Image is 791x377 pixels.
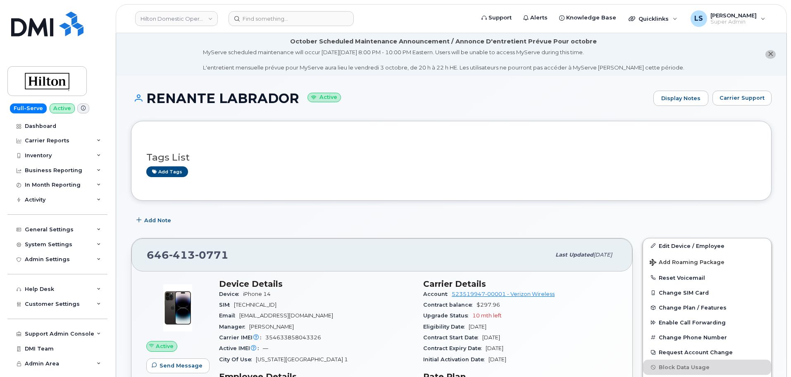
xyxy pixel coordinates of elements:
[659,319,726,326] span: Enable Call Forwarding
[423,356,488,363] span: Initial Activation Date
[146,152,756,163] h3: Tags List
[423,302,477,308] span: Contract balance
[423,334,482,341] span: Contract Start Date
[263,345,268,351] span: —
[219,312,239,319] span: Email
[131,213,178,228] button: Add Note
[219,334,265,341] span: Carrier IMEI
[131,91,649,106] h1: RENANTE LABRADOR
[423,279,617,289] h3: Carrier Details
[469,324,486,330] span: [DATE]
[146,166,188,177] a: Add tags
[423,312,472,319] span: Upgrade Status
[147,249,229,261] span: 646
[219,345,263,351] span: Active IMEI
[249,324,294,330] span: [PERSON_NAME]
[243,291,271,297] span: iPhone 14
[482,334,500,341] span: [DATE]
[653,91,708,106] a: Display Notes
[488,356,506,363] span: [DATE]
[593,252,612,258] span: [DATE]
[169,249,195,261] span: 413
[472,312,502,319] span: 10 mth left
[765,50,776,59] button: close notification
[486,345,503,351] span: [DATE]
[219,279,413,289] h3: Device Details
[256,356,348,363] span: [US_STATE][GEOGRAPHIC_DATA] 1
[203,48,684,72] div: MyServe scheduled maintenance will occur [DATE][DATE] 8:00 PM - 10:00 PM Eastern. Users will be u...
[423,291,452,297] span: Account
[219,291,243,297] span: Device
[643,360,771,375] button: Block Data Usage
[195,249,229,261] span: 0771
[555,252,593,258] span: Last updated
[720,94,765,102] span: Carrier Support
[219,302,234,308] span: SIM
[643,300,771,315] button: Change Plan / Features
[144,216,171,224] span: Add Note
[643,270,771,285] button: Reset Voicemail
[643,285,771,300] button: Change SIM Card
[643,330,771,345] button: Change Phone Number
[643,315,771,330] button: Enable Call Forwarding
[423,324,469,330] span: Eligibility Date
[659,305,727,311] span: Change Plan / Features
[643,345,771,360] button: Request Account Change
[219,356,256,363] span: City Of Use
[423,345,486,351] span: Contract Expiry Date
[712,91,772,106] button: Carrier Support
[643,253,771,270] button: Add Roaming Package
[153,283,203,333] img: image20231002-3703462-njx0qo.jpeg
[146,358,210,373] button: Send Message
[156,342,174,350] span: Active
[452,291,555,297] a: 523519947-00001 - Verizon Wireless
[265,334,321,341] span: 354633858043326
[234,302,276,308] span: [TECHNICAL_ID]
[307,93,341,102] small: Active
[755,341,785,371] iframe: Messenger Launcher
[477,302,500,308] span: $297.96
[239,312,333,319] span: [EMAIL_ADDRESS][DOMAIN_NAME]
[650,259,724,267] span: Add Roaming Package
[160,362,203,370] span: Send Message
[643,238,771,253] a: Edit Device / Employee
[219,324,249,330] span: Manager
[290,37,597,46] div: October Scheduled Maintenance Announcement / Annonce D'entretient Prévue Pour octobre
